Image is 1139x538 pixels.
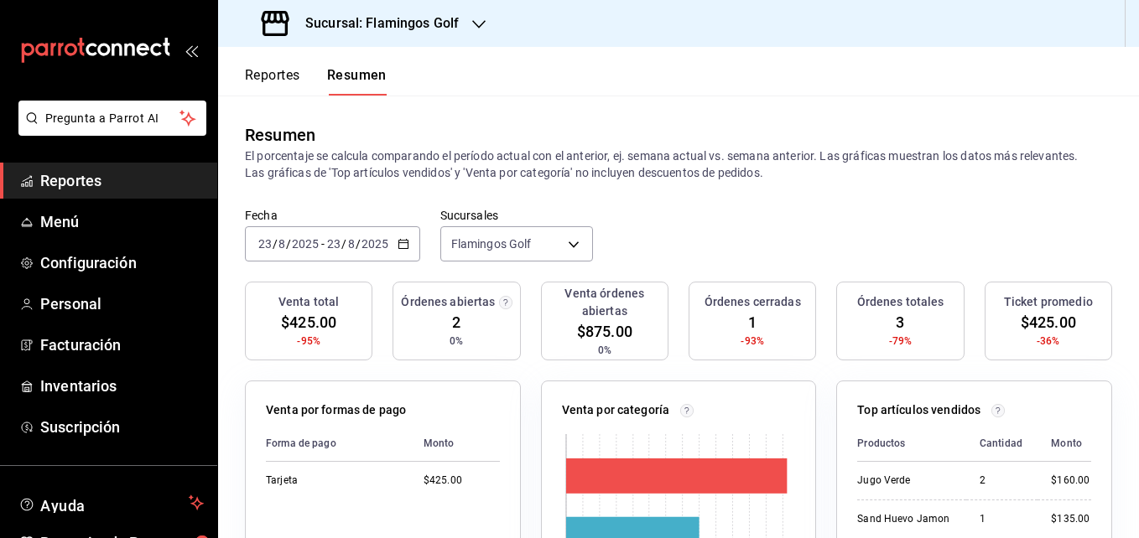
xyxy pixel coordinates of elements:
h3: Órdenes totales [857,293,944,311]
input: ---- [361,237,389,251]
div: $160.00 [1051,473,1091,488]
div: Resumen [245,122,315,147]
h3: Órdenes cerradas [705,293,801,311]
p: Top artículos vendidos [857,401,980,419]
span: -36% [1037,334,1060,349]
span: -79% [889,334,913,349]
button: Resumen [327,67,387,96]
div: $425.00 [424,473,500,488]
h3: Órdenes abiertas [401,293,495,311]
span: / [356,237,361,251]
label: Sucursales [440,210,593,221]
div: $135.00 [1051,512,1091,526]
span: Personal [40,292,204,315]
div: Jugo Verde [857,473,953,488]
label: Fecha [245,210,420,221]
span: Suscripción [40,416,204,438]
th: Monto [1038,426,1091,462]
button: Reportes [245,67,300,96]
button: Pregunta a Parrot AI [18,101,206,136]
input: -- [347,237,356,251]
span: -93% [741,334,764,349]
p: Venta por formas de pago [266,401,406,419]
span: $875.00 [577,320,632,343]
p: El porcentaje se calcula comparando el período actual con el anterior, ej. semana actual vs. sema... [245,147,1112,181]
h3: Venta total [278,293,339,311]
span: Menú [40,210,204,233]
input: -- [326,237,341,251]
div: Sand Huevo Jamon [857,512,953,526]
span: $425.00 [281,311,336,334]
th: Productos [857,426,966,462]
div: 2 [980,473,1024,488]
span: 3 [896,311,904,334]
a: Pregunta a Parrot AI [12,122,206,139]
h3: Sucursal: Flamingos Golf [292,13,459,34]
input: -- [278,237,286,251]
input: -- [257,237,273,251]
span: Configuración [40,251,204,274]
span: Ayuda [40,493,182,513]
h3: Venta órdenes abiertas [549,285,661,320]
span: / [286,237,291,251]
th: Forma de pago [266,426,410,462]
p: Venta por categoría [562,401,670,419]
div: navigation tabs [245,67,387,96]
span: / [273,237,278,251]
input: ---- [291,237,320,251]
span: Flamingos Golf [451,235,532,252]
span: $425.00 [1021,311,1076,334]
span: - [321,237,325,251]
span: / [341,237,346,251]
div: 1 [980,512,1024,526]
th: Monto [410,426,500,462]
span: Reportes [40,169,204,192]
span: 1 [748,311,757,334]
div: Tarjeta [266,473,397,488]
span: Facturación [40,334,204,356]
th: Cantidad [966,426,1038,462]
span: Pregunta a Parrot AI [45,110,180,127]
span: Inventarios [40,375,204,397]
span: 2 [452,311,460,334]
button: open_drawer_menu [185,44,198,57]
span: -95% [297,334,320,349]
span: 0% [450,334,463,349]
h3: Ticket promedio [1004,293,1093,311]
span: 0% [598,343,611,358]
